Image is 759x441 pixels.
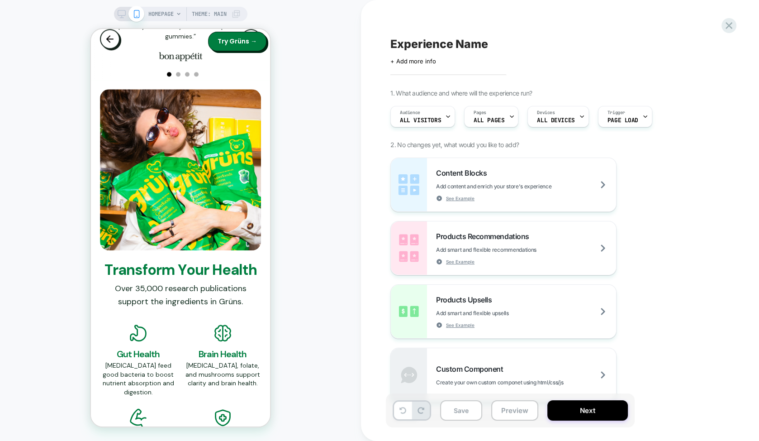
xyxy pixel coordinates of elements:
[436,168,491,177] span: Content Blocks
[491,400,538,421] button: Preview
[474,110,486,116] span: Pages
[400,110,420,116] span: Audience
[436,310,554,316] span: Add smart and flexible upsells
[607,117,638,124] span: Page Load
[436,246,582,253] span: Add smart and flexible recommendations
[547,400,628,421] button: Next
[390,89,532,97] span: 1. What audience and where will the experience run?
[436,364,508,374] span: Custom Component
[436,232,533,241] span: Products Recommendations
[537,117,574,124] span: ALL DEVICES
[148,7,174,21] span: HOMEPAGE
[474,117,504,124] span: ALL PAGES
[400,117,441,124] span: All Visitors
[436,379,608,386] span: Create your own custom componet using html/css/js
[440,400,482,421] button: Save
[607,110,625,116] span: Trigger
[390,141,519,149] span: 2. No changes yet, what would you like to add?
[446,322,474,328] span: See Example
[390,58,436,65] span: + Add more info
[192,7,227,21] span: Theme: MAIN
[436,183,597,190] span: Add content and enrich your store's experience
[446,259,474,265] span: See Example
[436,295,496,304] span: Products Upsells
[537,110,555,116] span: Devices
[390,37,488,51] span: Experience Name
[446,195,474,201] span: See Example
